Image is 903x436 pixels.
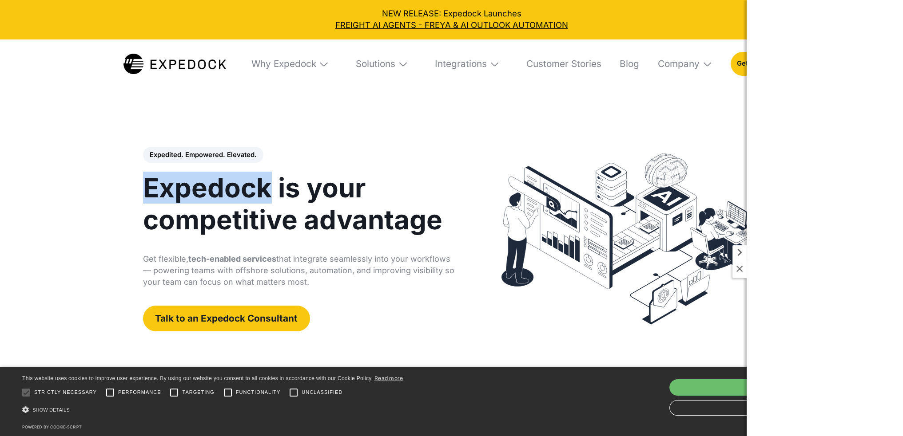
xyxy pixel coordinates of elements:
div: Why Expedock [243,39,337,89]
a: FREIGHT AI AGENTS - FREYA & AI OUTLOOK AUTOMATION [8,20,895,31]
span: This website uses cookies to improve user experience. By using our website you consent to all coo... [22,375,373,381]
div: Solutions [356,58,395,70]
a: Talk to an Expedock Consultant [143,306,310,331]
div: Integrations [426,39,508,89]
span: Show details [32,407,70,412]
span: Performance [118,389,161,396]
a: Get a Demo [731,52,780,76]
iframe: Chat Widget [755,340,903,436]
div: Company [658,58,700,70]
a: Powered by cookie-script [22,424,82,429]
div: Why Expedock [251,58,316,70]
div: Company [649,39,720,89]
a: Blog [612,39,639,89]
span: Targeting [182,389,214,396]
span: Functionality [236,389,280,396]
div: Decline all [669,400,878,416]
div: Integrations [435,58,487,70]
div: Solutions [347,39,416,89]
p: Get flexible, that integrate seamlessly into your workflows — powering teams with offshore soluti... [143,253,456,288]
a: Customer Stories [518,39,601,89]
div: NEW RELEASE: Expedock Launches [8,8,895,31]
strong: tech-enabled services [188,254,276,263]
a: Read more [374,375,403,381]
span: Strictly necessary [34,389,97,396]
span: Unclassified [302,389,342,396]
div: Show details [22,403,403,417]
h1: Expedock is your competitive advantage [143,172,456,236]
div: Accept all [669,379,878,395]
